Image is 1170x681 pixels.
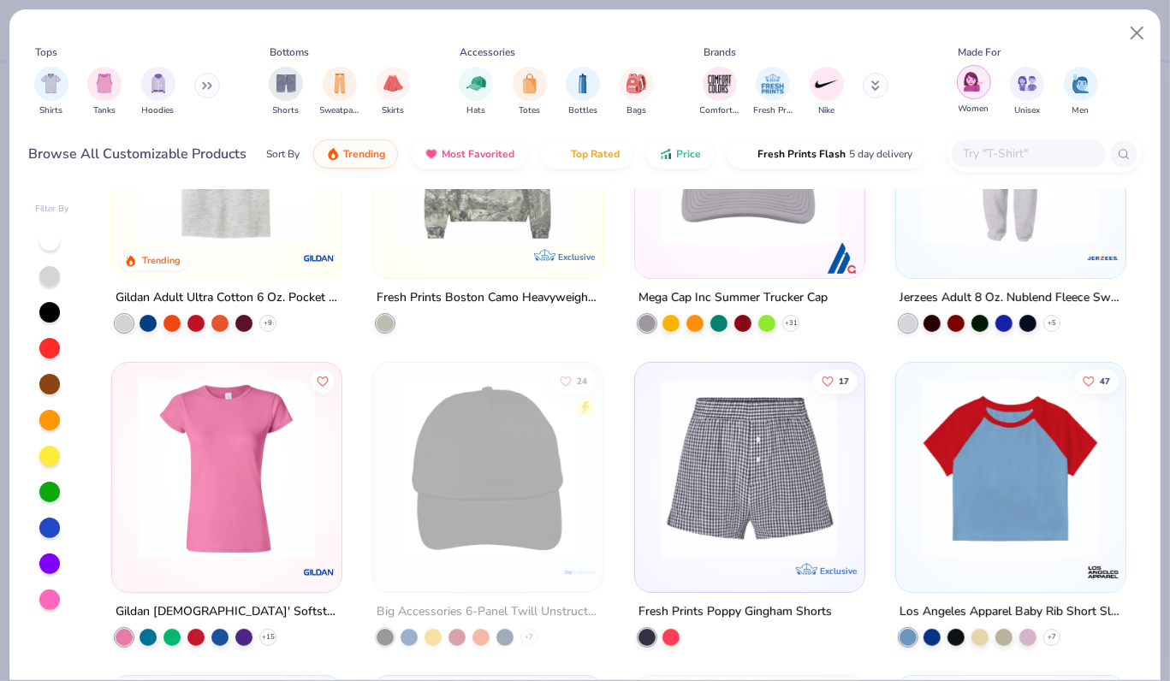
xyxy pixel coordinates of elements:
span: + 7 [1048,631,1056,642]
img: Bags Image [627,74,645,93]
button: Close [1121,17,1154,50]
div: Fresh Prints Boston Camo Heavyweight Hoodie [377,287,599,308]
span: Tanks [93,104,116,117]
img: Shirts Image [41,74,61,93]
span: Shirts [39,104,62,117]
img: TopRated.gif [554,147,567,161]
span: Hoodies [142,104,175,117]
div: filter for Bags [620,67,654,117]
button: filter button [459,67,493,117]
img: most_fav.gif [425,147,438,161]
div: filter for Hoodies [141,67,175,117]
img: 571354c7-8467-49dc-b410-bf13f3113a40 [390,379,585,557]
div: Made For [958,44,1001,60]
img: Comfort Colors Image [707,71,733,97]
img: Gildan logo [301,240,336,275]
div: filter for Shirts [34,67,68,117]
span: Trending [343,147,385,161]
img: 77eabb68-d7c7-41c9-adcb-b25d48f707fa [129,66,324,244]
span: Men [1072,104,1090,117]
button: filter button [34,67,68,117]
span: Skirts [382,104,404,117]
span: Exclusive [819,565,856,576]
button: filter button [1064,67,1098,117]
div: filter for Totes [513,67,547,117]
img: 665f1cf0-24f0-4774-88c8-9b49303e6076 [913,66,1108,244]
img: Men Image [1072,74,1090,93]
div: filter for Nike [810,67,844,117]
button: filter button [957,67,991,117]
div: Browse All Customizable Products [29,144,247,164]
span: Hats [466,104,485,117]
span: Sweatpants [320,104,359,117]
button: filter button [566,67,600,117]
span: Bottles [568,104,597,117]
img: Unisex Image [1018,74,1037,93]
div: Gildan [DEMOGRAPHIC_DATA]' Softstyle® Fitted T-Shirt [116,601,338,622]
span: Totes [519,104,540,117]
img: Fresh Prints Image [760,71,786,97]
img: Big Accessories logo [563,554,597,589]
span: 5 day delivery [849,145,912,164]
span: Most Favorited [442,147,514,161]
span: + 9 [264,317,272,328]
img: bee06d06-e51d-49e5-a9df-11d211650894 [324,379,518,557]
img: Jerzees logo [1086,240,1120,275]
button: filter button [700,67,739,117]
div: Mega Cap Inc Summer Trucker Cap [638,287,828,308]
button: Like [1074,369,1119,393]
div: Brands [704,44,736,60]
div: Sort By [266,146,300,162]
button: filter button [1010,67,1044,117]
div: Filter By [35,203,69,216]
img: Skirts Image [383,74,403,93]
div: Gildan Adult Ultra Cotton 6 Oz. Pocket T-Shirt [116,287,338,308]
div: filter for Shorts [269,67,303,117]
img: Women Image [964,72,983,92]
div: filter for Tanks [87,67,122,117]
div: Tops [35,44,57,60]
button: filter button [620,67,654,117]
button: filter button [87,67,122,117]
span: Exclusive [558,251,595,262]
span: Fresh Prints [753,104,793,117]
span: Top Rated [571,147,620,161]
button: Fresh Prints Flash5 day delivery [728,139,925,169]
span: + 15 [261,631,274,642]
button: Most Favorited [412,139,527,169]
input: Try "T-Shirt" [962,144,1094,163]
img: f2e47c74-6e7d-4a0f-94df-7551decfa47c [129,379,324,557]
button: Like [551,369,596,393]
span: Unisex [1014,104,1040,117]
button: filter button [141,67,175,117]
div: Bottoms [270,44,310,60]
button: filter button [753,67,793,117]
img: Hats Image [466,74,486,93]
button: Like [311,369,335,393]
div: filter for Unisex [1010,67,1044,117]
div: filter for Hats [459,67,493,117]
img: 41689b58-f958-4f56-8a71-cfeb9903edbf [652,379,846,557]
span: + 7 [525,631,533,642]
div: filter for Women [957,65,991,115]
img: Los Angeles Apparel logo [1086,554,1120,589]
div: filter for Comfort Colors [700,67,739,117]
button: filter button [376,67,410,117]
span: Price [676,147,701,161]
img: Gildan logo [301,554,336,589]
span: Women [959,103,989,115]
button: filter button [320,67,359,117]
img: Sweatpants Image [330,74,349,93]
div: filter for Skirts [376,67,410,117]
button: Like [813,369,858,393]
span: 47 [1100,376,1110,385]
img: 9e140c90-e119-4704-82d8-5c3fb2806cdf [652,66,847,244]
span: 17 [839,376,849,385]
div: filter for Men [1064,67,1098,117]
img: Shorts Image [276,74,296,93]
img: Totes Image [520,74,539,93]
span: + 31 [784,317,797,328]
span: Comfort Colors [700,104,739,117]
button: Top Rated [541,139,633,169]
div: Big Accessories 6-Panel Twill Unstructured Cap [377,601,599,622]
